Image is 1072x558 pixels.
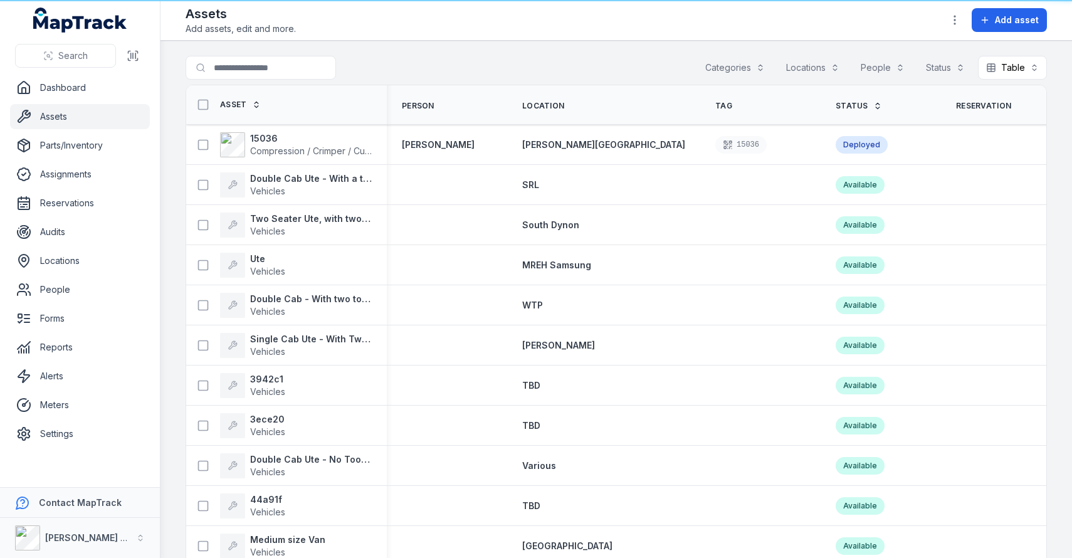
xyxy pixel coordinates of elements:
a: People [10,277,150,302]
strong: 3942c1 [250,373,285,386]
a: 3942c1Vehicles [220,373,285,398]
button: Search [15,44,116,68]
span: Asset [220,100,247,110]
span: TBD [522,380,540,391]
a: Reservations [10,191,150,216]
div: Available [836,256,885,274]
a: Forms [10,306,150,331]
a: MapTrack [33,8,127,33]
a: South Dynon [522,219,579,231]
span: Vehicles [250,266,285,276]
span: [PERSON_NAME] [522,340,595,350]
span: Location [522,101,564,111]
strong: Double Cab Ute - No Toolbox [250,453,372,466]
span: Vehicles [250,386,285,397]
a: [GEOGRAPHIC_DATA] [522,540,612,552]
a: WTP [522,299,543,312]
span: South Dynon [522,219,579,230]
a: 15036Compression / Crimper / Cutter / [PERSON_NAME] [220,132,372,157]
button: Table [978,56,1047,80]
a: Alerts [10,364,150,389]
div: Available [836,417,885,434]
strong: Medium size Van [250,534,325,546]
a: Locations [10,248,150,273]
strong: 15036 [250,132,372,145]
a: Double Cab Ute - With a toolbox on the backVehicles [220,172,372,197]
a: Single Cab Ute - With Two toolboxes each sideVehicles [220,333,372,358]
a: 3ece20Vehicles [220,413,285,438]
strong: 44a91f [250,493,285,506]
button: Add asset [972,8,1047,32]
a: [PERSON_NAME] [522,339,595,352]
span: Status [836,101,868,111]
strong: Double Cab Ute - With a toolbox on the back [250,172,372,185]
div: Available [836,377,885,394]
a: Parts/Inventory [10,133,150,158]
a: Asset [220,100,261,110]
a: 44a91fVehicles [220,493,285,519]
span: [PERSON_NAME][GEOGRAPHIC_DATA] [522,139,685,150]
a: SRL [522,179,539,191]
div: Available [836,176,885,194]
span: Compression / Crimper / Cutter / [PERSON_NAME] [250,145,457,156]
strong: Ute [250,253,285,265]
a: Assets [10,104,150,129]
span: Person [402,101,434,111]
a: Status [836,101,882,111]
a: Meters [10,392,150,418]
strong: Contact MapTrack [39,497,122,508]
strong: Double Cab - With two toolboxes on the back [250,293,372,305]
span: Add asset [995,14,1039,26]
span: Search [58,50,88,62]
a: Double Cab Ute - No ToolboxVehicles [220,453,372,478]
h2: Assets [186,5,296,23]
a: UteVehicles [220,253,285,278]
div: Deployed [836,136,888,154]
a: TBD [522,500,540,512]
strong: [PERSON_NAME] Electrical [45,532,162,543]
span: TBD [522,500,540,511]
span: Vehicles [250,507,285,517]
div: Available [836,297,885,314]
button: People [853,56,913,80]
a: Assignments [10,162,150,187]
span: Vehicles [250,186,285,196]
span: Add assets, edit and more. [186,23,296,35]
div: 15036 [715,136,767,154]
a: Double Cab - With two toolboxes on the backVehicles [220,293,372,318]
a: Various [522,460,556,472]
span: MREH Samsung [522,260,591,270]
span: Reservation [956,101,1011,111]
span: Vehicles [250,466,285,477]
span: Vehicles [250,226,285,236]
span: Various [522,460,556,471]
a: Two Seater Ute, with two tool boxes on the back.Vehicles [220,213,372,238]
strong: Single Cab Ute - With Two toolboxes each side [250,333,372,345]
span: WTP [522,300,543,310]
button: Status [918,56,973,80]
span: Vehicles [250,426,285,437]
a: Dashboard [10,75,150,100]
div: Available [836,497,885,515]
div: Available [836,216,885,234]
a: Settings [10,421,150,446]
a: TBD [522,419,540,432]
a: [PERSON_NAME] [402,139,475,151]
span: Vehicles [250,306,285,317]
div: Available [836,457,885,475]
span: SRL [522,179,539,190]
strong: 3ece20 [250,413,285,426]
span: TBD [522,420,540,431]
div: Available [836,537,885,555]
a: [PERSON_NAME][GEOGRAPHIC_DATA] [522,139,685,151]
div: Available [836,337,885,354]
span: [GEOGRAPHIC_DATA] [522,540,612,551]
span: Vehicles [250,547,285,557]
a: MREH Samsung [522,259,591,271]
span: Vehicles [250,346,285,357]
a: Audits [10,219,150,245]
span: Tag [715,101,732,111]
a: Reports [10,335,150,360]
a: TBD [522,379,540,392]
